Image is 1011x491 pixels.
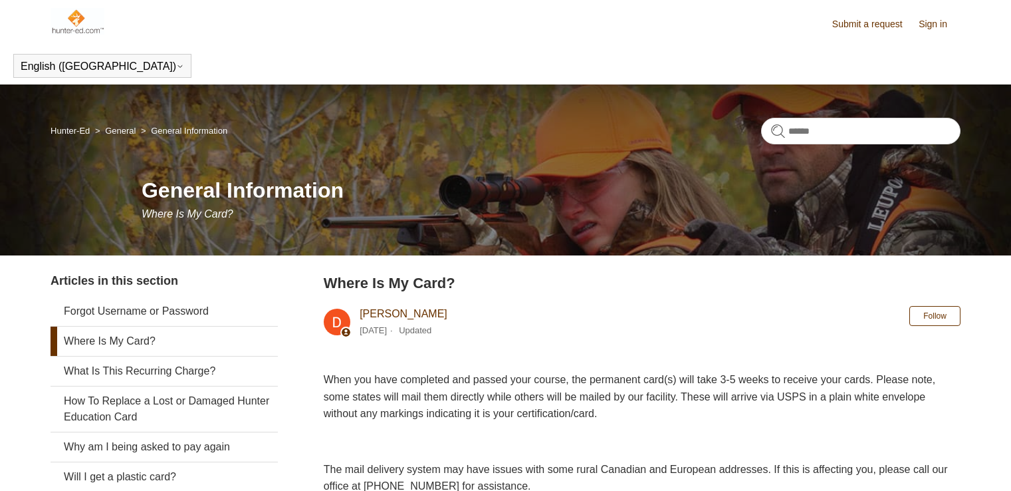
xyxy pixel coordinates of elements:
a: Why am I being asked to pay again [51,432,278,462]
img: Hunter-Ed Help Center home page [51,8,104,35]
li: Hunter-Ed [51,126,92,136]
a: Submit a request [832,17,916,31]
div: Chat Support [925,446,1002,481]
a: Forgot Username or Password [51,297,278,326]
a: How To Replace a Lost or Damaged Hunter Education Card [51,387,278,432]
span: Articles in this section [51,274,178,287]
a: Where Is My Card? [51,327,278,356]
li: Updated [399,325,431,335]
button: English ([GEOGRAPHIC_DATA]) [21,61,184,73]
span: When you have completed and passed your course, the permanent card(s) will take 3-5 weeks to rece... [324,374,935,419]
li: General Information [138,126,227,136]
a: General [105,126,136,136]
a: What Is This Recurring Charge? [51,357,278,386]
span: Where Is My Card? [142,208,233,220]
input: Search [761,118,960,144]
a: Hunter-Ed [51,126,90,136]
h2: Where Is My Card? [324,272,960,294]
a: Sign in [919,17,960,31]
time: 03/04/2024, 10:46 [360,325,387,335]
h1: General Information [142,174,960,206]
a: [PERSON_NAME] [360,308,447,319]
li: General [92,126,138,136]
button: Follow Article [909,306,960,326]
a: General Information [151,126,227,136]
